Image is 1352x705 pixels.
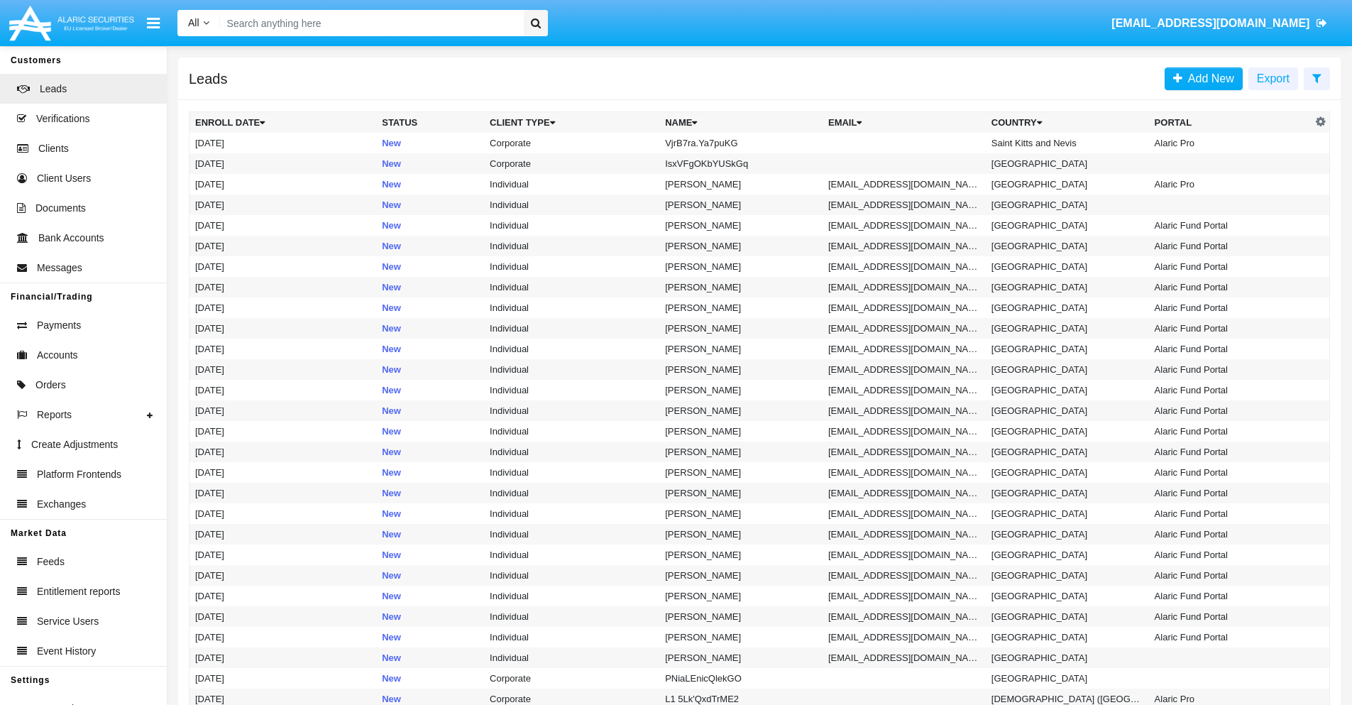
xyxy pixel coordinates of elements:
td: Alaric Fund Portal [1149,462,1312,483]
td: [PERSON_NAME] [659,483,823,503]
span: Event History [37,644,96,659]
a: [EMAIL_ADDRESS][DOMAIN_NAME] [1105,4,1334,43]
span: All [188,17,199,28]
td: [GEOGRAPHIC_DATA] [986,421,1149,442]
td: New [376,647,484,668]
button: Export [1248,67,1298,90]
td: Individual [484,400,659,421]
td: [PERSON_NAME] [659,215,823,236]
td: New [376,421,484,442]
td: Individual [484,195,659,215]
span: Exchanges [37,497,86,512]
td: [DATE] [189,606,377,627]
td: New [376,215,484,236]
td: [EMAIL_ADDRESS][DOMAIN_NAME] [823,586,986,606]
td: [PERSON_NAME] [659,236,823,256]
td: Individual [484,174,659,195]
h5: Leads [189,73,228,84]
td: New [376,359,484,380]
span: Clients [38,141,69,156]
td: [PERSON_NAME] [659,318,823,339]
td: [GEOGRAPHIC_DATA] [986,215,1149,236]
td: Alaric Fund Portal [1149,483,1312,503]
td: Individual [484,277,659,297]
td: New [376,462,484,483]
td: [EMAIL_ADDRESS][DOMAIN_NAME] [823,462,986,483]
td: New [376,524,484,545]
span: Add New [1182,72,1234,84]
td: [DATE] [189,586,377,606]
td: [DATE] [189,133,377,153]
td: [PERSON_NAME] [659,545,823,565]
td: Saint Kitts and Nevis [986,133,1149,153]
td: [DATE] [189,318,377,339]
td: Corporate [484,668,659,689]
td: Alaric Fund Portal [1149,627,1312,647]
td: New [376,442,484,462]
span: Reports [37,408,72,422]
td: [DATE] [189,359,377,380]
span: Platform Frontends [37,467,121,482]
td: Alaric Fund Portal [1149,565,1312,586]
span: Feeds [37,554,65,569]
td: [GEOGRAPHIC_DATA] [986,153,1149,174]
td: [EMAIL_ADDRESS][DOMAIN_NAME] [823,545,986,565]
td: [EMAIL_ADDRESS][DOMAIN_NAME] [823,256,986,277]
th: Name [659,112,823,133]
td: [GEOGRAPHIC_DATA] [986,586,1149,606]
td: [PERSON_NAME] [659,339,823,359]
td: [DATE] [189,339,377,359]
td: [GEOGRAPHIC_DATA] [986,627,1149,647]
img: Logo image [7,2,136,44]
td: [GEOGRAPHIC_DATA] [986,195,1149,215]
td: Alaric Fund Portal [1149,524,1312,545]
td: [DATE] [189,297,377,318]
td: New [376,174,484,195]
td: [EMAIL_ADDRESS][DOMAIN_NAME] [823,565,986,586]
td: Individual [484,297,659,318]
td: [DATE] [189,380,377,400]
span: Export [1257,72,1290,84]
td: Individual [484,586,659,606]
td: [GEOGRAPHIC_DATA] [986,442,1149,462]
td: [EMAIL_ADDRESS][DOMAIN_NAME] [823,400,986,421]
span: Create Adjustments [31,437,118,452]
td: [DATE] [189,277,377,297]
td: Individual [484,359,659,380]
td: Individual [484,318,659,339]
td: [GEOGRAPHIC_DATA] [986,462,1149,483]
span: Documents [35,201,86,216]
td: New [376,627,484,647]
td: [GEOGRAPHIC_DATA] [986,668,1149,689]
td: [DATE] [189,256,377,277]
td: [EMAIL_ADDRESS][DOMAIN_NAME] [823,174,986,195]
td: New [376,277,484,297]
td: [EMAIL_ADDRESS][DOMAIN_NAME] [823,483,986,503]
td: Alaric Pro [1149,133,1312,153]
td: [PERSON_NAME] [659,400,823,421]
span: Accounts [37,348,78,363]
td: [PERSON_NAME] [659,606,823,627]
td: Individual [484,545,659,565]
td: [EMAIL_ADDRESS][DOMAIN_NAME] [823,297,986,318]
span: Client Users [37,171,91,186]
td: Alaric Fund Portal [1149,606,1312,627]
td: [GEOGRAPHIC_DATA] [986,236,1149,256]
td: Corporate [484,133,659,153]
td: New [376,318,484,339]
td: [PERSON_NAME] [659,524,823,545]
td: Individual [484,565,659,586]
td: Individual [484,236,659,256]
td: [GEOGRAPHIC_DATA] [986,339,1149,359]
td: Individual [484,256,659,277]
td: [PERSON_NAME] [659,565,823,586]
td: [EMAIL_ADDRESS][DOMAIN_NAME] [823,524,986,545]
td: [EMAIL_ADDRESS][DOMAIN_NAME] [823,195,986,215]
td: [PERSON_NAME] [659,256,823,277]
td: Individual [484,483,659,503]
td: Alaric Fund Portal [1149,277,1312,297]
td: [PERSON_NAME] [659,647,823,668]
td: [GEOGRAPHIC_DATA] [986,483,1149,503]
td: New [376,297,484,318]
td: New [376,380,484,400]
